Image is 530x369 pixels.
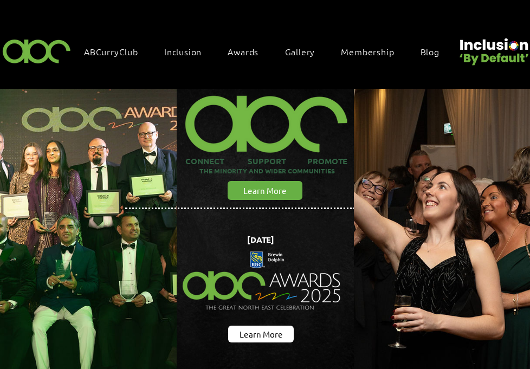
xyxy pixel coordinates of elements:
span: CONNECT SUPPORT PROMOTE [185,156,347,166]
span: THE MINORITY AND WIDER COMMUNITIES [199,166,335,175]
span: Learn More [243,185,287,196]
span: [DATE] [247,234,274,245]
a: Gallery [280,40,332,63]
span: Membership [341,46,394,57]
a: Membership [335,40,410,63]
span: Inclusion [164,46,202,57]
span: ABCurryClub [84,46,138,57]
a: Learn More [228,326,294,342]
img: Northern Insights Double Pager Apr 2025.png [173,231,351,331]
div: Inclusion [159,40,218,63]
span: Awards [228,46,258,57]
div: Awards [222,40,275,63]
a: ABCurryClub [79,40,154,63]
span: Blog [421,46,439,57]
span: Gallery [285,46,315,57]
span: Learn More [240,328,283,340]
a: Blog [415,40,456,63]
img: ABC-Logo-Blank-Background-01-01-2_edited.png [179,82,353,156]
nav: Site [79,40,456,63]
a: Learn More [228,181,302,200]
